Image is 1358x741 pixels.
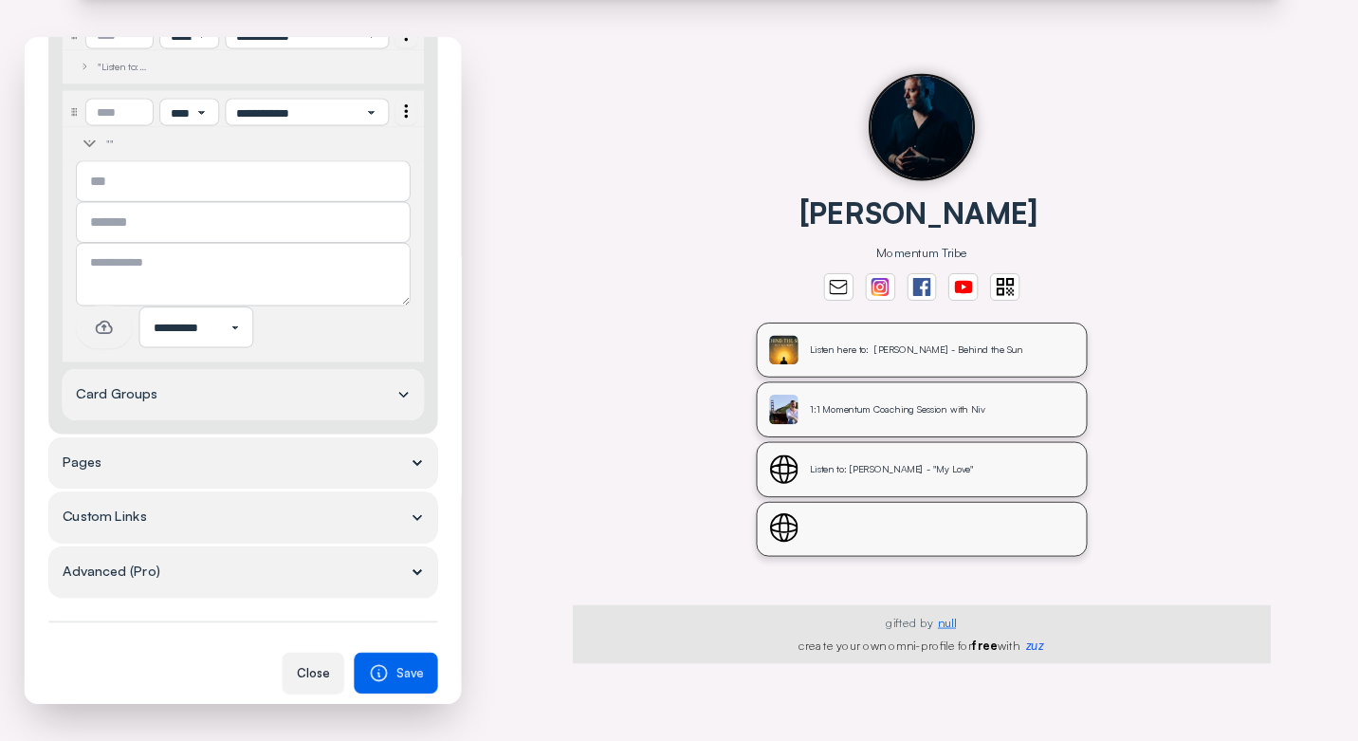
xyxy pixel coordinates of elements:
[810,461,1074,477] div: Listen to: [PERSON_NAME] - "My Love"
[972,638,998,653] span: free
[810,401,1074,417] div: 1:1 Momentum Coaching Session with Niv
[48,491,437,543] summary: Custom Links
[48,437,437,489] summary: Pages
[354,653,437,694] button: Save
[62,49,424,83] summary: "Listen to: [PERSON_NAME] - "My Love""
[756,382,1087,437] a: 1:1 Momentum Coaching Session with Niv
[769,454,798,484] img: svg%3e
[886,614,933,631] span: gifted by
[912,278,930,296] img: svg%3e
[48,546,437,598] summary: Advanced (Pro)
[62,369,424,420] summary: Card Groups
[799,193,1038,232] div: [PERSON_NAME]
[769,513,798,543] img: svg%3e
[1024,636,1045,657] a: zuz
[869,74,976,181] img: user%2Fanonymous%2Fpublic%2F6965ceb7f88d593c18bcb91b21ea807890a914d9-106996.jpeg
[106,137,113,150] div: ""
[810,342,1074,358] div: Listen here to: [PERSON_NAME] - Behind the Sun
[98,60,199,73] div: "Listen to: [PERSON_NAME] - "My Love""
[936,612,958,633] a: null
[876,245,967,262] div: Momentum Tribe
[62,126,424,160] summary: ""
[872,278,890,296] img: instagram-FMkfTgMN.svg
[798,638,1019,655] div: create your own omni-profile for with
[830,278,848,296] img: svg%3e
[756,323,1087,378] a: Listen here to: [PERSON_NAME] - Behind the Sun
[395,667,423,679] span: Save
[282,653,343,694] div: Close
[954,278,972,296] img: svg%3e
[756,442,1087,497] a: Listen to: [PERSON_NAME] - "My Love"
[996,278,1014,296] img: svg%3e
